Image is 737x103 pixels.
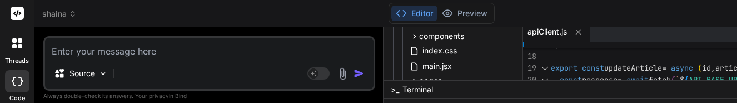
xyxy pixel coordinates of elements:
span: ( [671,75,675,85]
p: Source [69,68,95,79]
span: shaina [42,8,77,19]
span: $ [680,75,684,85]
span: await [626,75,649,85]
span: async [671,63,693,73]
p: Always double-check its answers. Your in Bind [43,91,375,101]
span: { [684,75,689,85]
span: const [582,63,604,73]
span: updateArticle [604,63,662,73]
span: Terminal [402,84,433,95]
div: 18 [523,51,536,62]
div: 19 [523,62,536,74]
button: Preview [437,6,492,21]
span: main.jsx [421,60,453,73]
span: id [702,63,711,73]
label: code [9,94,25,103]
span: components [419,31,464,42]
div: Click to collapse the range. [537,74,552,86]
div: 20 [523,74,536,86]
span: , [711,63,715,73]
button: Editor [391,6,437,21]
span: const [560,75,582,85]
span: response [582,75,618,85]
img: Pick Models [98,69,108,79]
span: apiClient.js [527,26,567,37]
span: ` [675,75,680,85]
span: fetch [649,75,671,85]
span: = [618,75,622,85]
span: export [551,63,577,73]
label: threads [5,56,29,66]
span: ( [698,63,702,73]
span: privacy [149,92,169,99]
span: >_ [391,84,399,95]
img: attachment [336,67,349,80]
div: Click to collapse the range. [537,62,552,74]
span: = [662,63,666,73]
span: pages [419,75,442,86]
span: index.css [421,44,458,57]
img: icon [353,68,365,79]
